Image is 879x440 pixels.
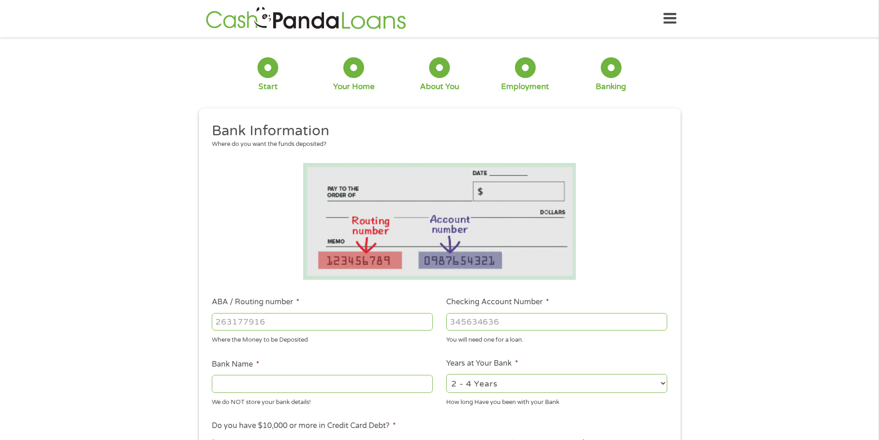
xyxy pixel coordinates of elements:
[446,297,549,307] label: Checking Account Number
[212,297,299,307] label: ABA / Routing number
[501,82,549,92] div: Employment
[446,332,667,345] div: You will need one for a loan.
[596,82,626,92] div: Banking
[446,359,518,368] label: Years at Your Bank
[212,394,433,407] div: We do NOT store your bank details!
[420,82,459,92] div: About You
[212,360,259,369] label: Bank Name
[446,313,667,331] input: 345634636
[203,6,409,32] img: GetLoanNow Logo
[212,421,396,431] label: Do you have $10,000 or more in Credit Card Debt?
[212,122,660,140] h2: Bank Information
[303,163,576,280] img: Routing number location
[212,140,660,149] div: Where do you want the funds deposited?
[258,82,278,92] div: Start
[212,332,433,345] div: Where the Money to be Deposited
[333,82,375,92] div: Your Home
[446,394,667,407] div: How long Have you been with your Bank
[212,313,433,331] input: 263177916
